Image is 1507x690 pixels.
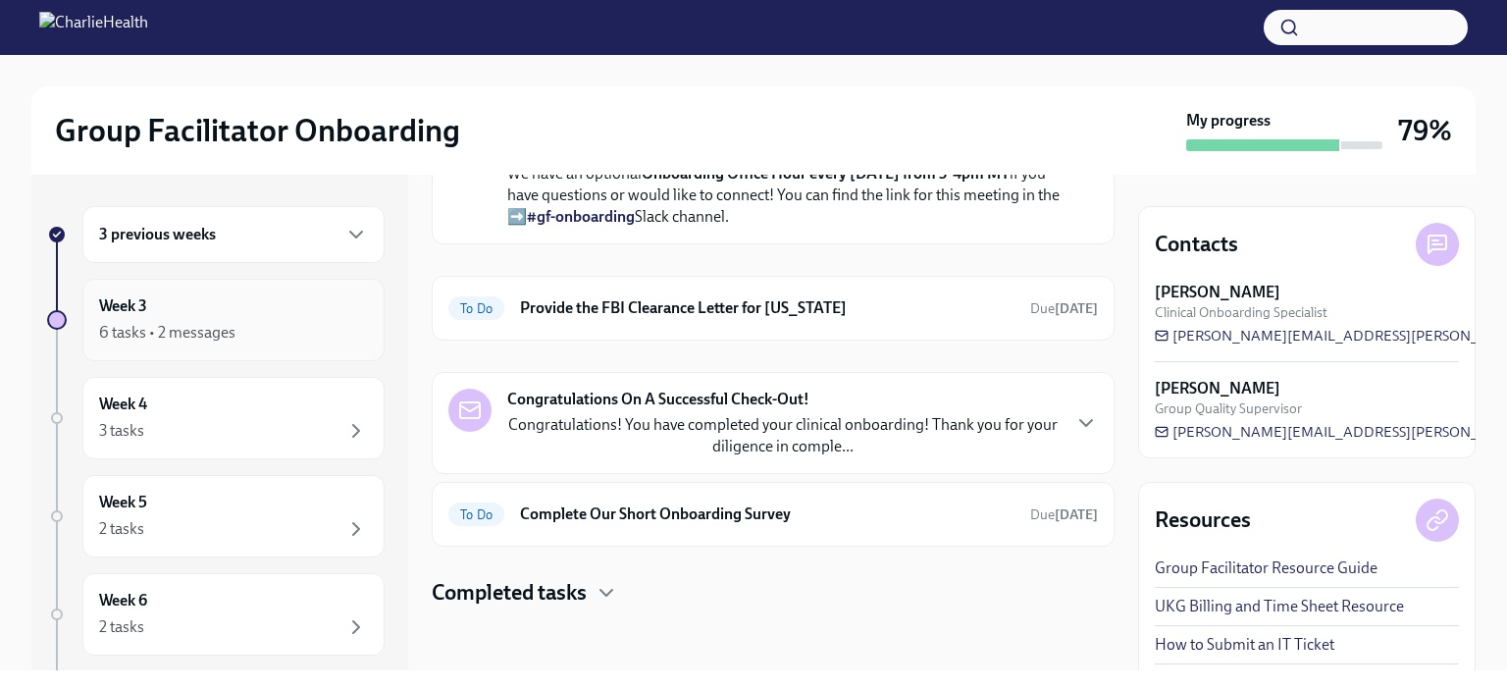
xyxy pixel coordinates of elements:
a: UKG Billing and Time Sheet Resource [1155,596,1404,617]
span: To Do [448,301,504,316]
h6: Week 3 [99,295,147,317]
img: CharlieHealth [39,12,148,43]
strong: My progress [1186,110,1271,132]
strong: [DATE] [1055,300,1098,317]
strong: [PERSON_NAME] [1155,282,1280,303]
div: 2 tasks [99,518,144,540]
h4: Completed tasks [432,578,587,608]
p: We have an optional if you have questions or would like to connect! You can find the link for thi... [507,141,1066,228]
h4: Contacts [1155,230,1238,259]
strong: [PERSON_NAME] [1155,378,1280,399]
div: 3 tasks [99,420,144,442]
h6: Week 4 [99,394,147,415]
h2: Group Facilitator Onboarding [55,111,460,150]
div: Completed tasks [432,578,1115,608]
h6: Provide the FBI Clearance Letter for [US_STATE] [520,297,1014,319]
span: Due [1030,300,1098,317]
a: To DoProvide the FBI Clearance Letter for [US_STATE]Due[DATE] [448,292,1098,324]
a: Week 62 tasks [47,573,385,656]
h6: Week 5 [99,492,147,513]
a: To DoComplete Our Short Onboarding SurveyDue[DATE] [448,499,1098,530]
p: Congratulations! You have completed your clinical onboarding! Thank you for your diligence in com... [507,414,1059,457]
h6: Complete Our Short Onboarding Survey [520,504,1014,525]
a: How to Submit an IT Ticket [1155,634,1334,656]
span: September 16th, 2025 08:00 [1030,505,1098,524]
a: Week 52 tasks [47,475,385,557]
div: 3 previous weeks [82,206,385,263]
strong: [DATE] [1055,506,1098,523]
span: Due [1030,506,1098,523]
span: September 9th, 2025 08:00 [1030,299,1098,318]
h6: 3 previous weeks [99,224,216,245]
a: Group Facilitator Resource Guide [1155,557,1377,579]
span: Group Quality Supervisor [1155,399,1302,418]
span: Clinical Onboarding Specialist [1155,303,1327,322]
div: 2 tasks [99,616,144,638]
strong: Congratulations On A Successful Check-Out! [507,389,809,410]
a: #gf-onboarding [527,207,635,226]
div: 6 tasks • 2 messages [99,322,235,344]
h3: 79% [1398,113,1452,148]
h4: Resources [1155,505,1251,535]
h6: Week 6 [99,590,147,611]
span: To Do [448,507,504,522]
a: Week 43 tasks [47,377,385,459]
a: Week 36 tasks • 2 messages [47,279,385,361]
